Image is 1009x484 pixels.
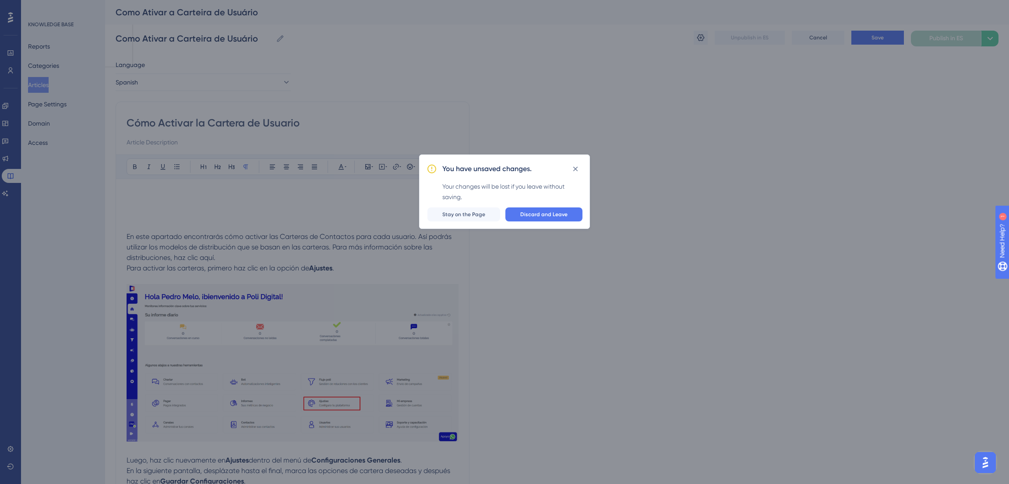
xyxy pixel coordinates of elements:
[972,449,998,476] iframe: UserGuiding AI Assistant Launcher
[442,211,485,218] span: Stay on the Page
[520,211,568,218] span: Discard and Leave
[442,164,532,174] h2: You have unsaved changes.
[21,2,55,13] span: Need Help?
[61,4,64,11] div: 1
[442,181,582,202] div: Your changes will be lost if you leave without saving.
